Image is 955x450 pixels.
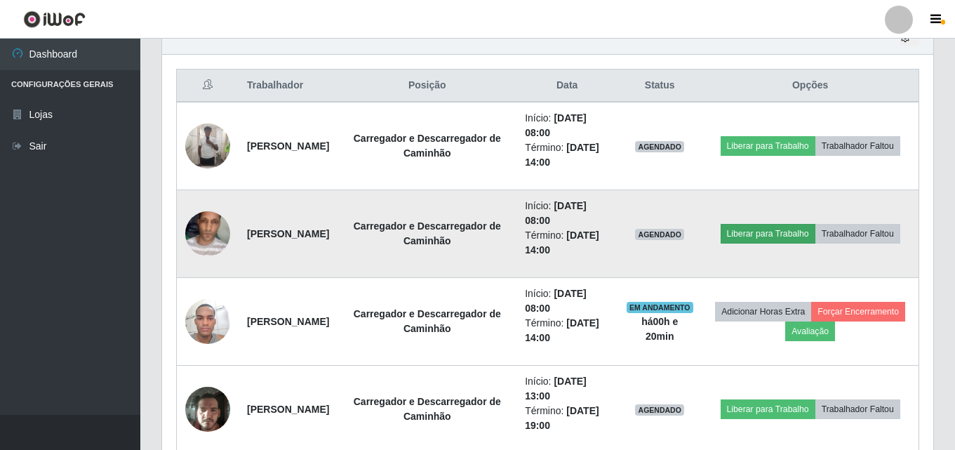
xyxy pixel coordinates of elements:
th: Data [516,70,617,102]
img: 1750531114428.jpeg [185,292,230,352]
button: Liberar para Trabalho [721,224,815,244]
button: Adicionar Horas Extra [715,302,811,322]
button: Trabalhador Faltou [815,136,900,156]
img: CoreUI Logo [23,11,86,28]
img: 1751312410869.jpeg [185,379,230,439]
li: Término: [525,316,609,345]
strong: Carregador e Descarregador de Caminhão [354,396,501,422]
li: Término: [525,404,609,433]
button: Avaliação [785,322,835,341]
button: Trabalhador Faltou [815,399,900,419]
button: Forçar Encerramento [811,302,905,322]
li: Início: [525,286,609,316]
span: AGENDADO [635,229,684,240]
th: Trabalhador [239,70,338,102]
time: [DATE] 13:00 [525,376,587,402]
li: Início: [525,374,609,404]
img: 1746814061107.jpeg [185,124,230,168]
span: AGENDADO [635,404,684,416]
th: Opções [702,70,919,102]
button: Liberar para Trabalho [721,136,815,156]
time: [DATE] 08:00 [525,112,587,138]
time: [DATE] 08:00 [525,288,587,314]
li: Término: [525,140,609,170]
li: Início: [525,111,609,140]
strong: [PERSON_NAME] [247,404,329,415]
strong: Carregador e Descarregador de Caminhão [354,220,501,246]
strong: [PERSON_NAME] [247,140,329,152]
strong: [PERSON_NAME] [247,316,329,327]
img: 1749255335293.jpeg [185,197,230,270]
span: AGENDADO [635,141,684,152]
strong: [PERSON_NAME] [247,228,329,239]
span: EM ANDAMENTO [627,302,693,313]
th: Posição [338,70,516,102]
strong: há 00 h e 20 min [641,316,678,342]
button: Trabalhador Faltou [815,224,900,244]
time: [DATE] 08:00 [525,200,587,226]
button: Liberar para Trabalho [721,399,815,419]
li: Término: [525,228,609,258]
strong: Carregador e Descarregador de Caminhão [354,133,501,159]
strong: Carregador e Descarregador de Caminhão [354,308,501,334]
li: Início: [525,199,609,228]
th: Status [617,70,702,102]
